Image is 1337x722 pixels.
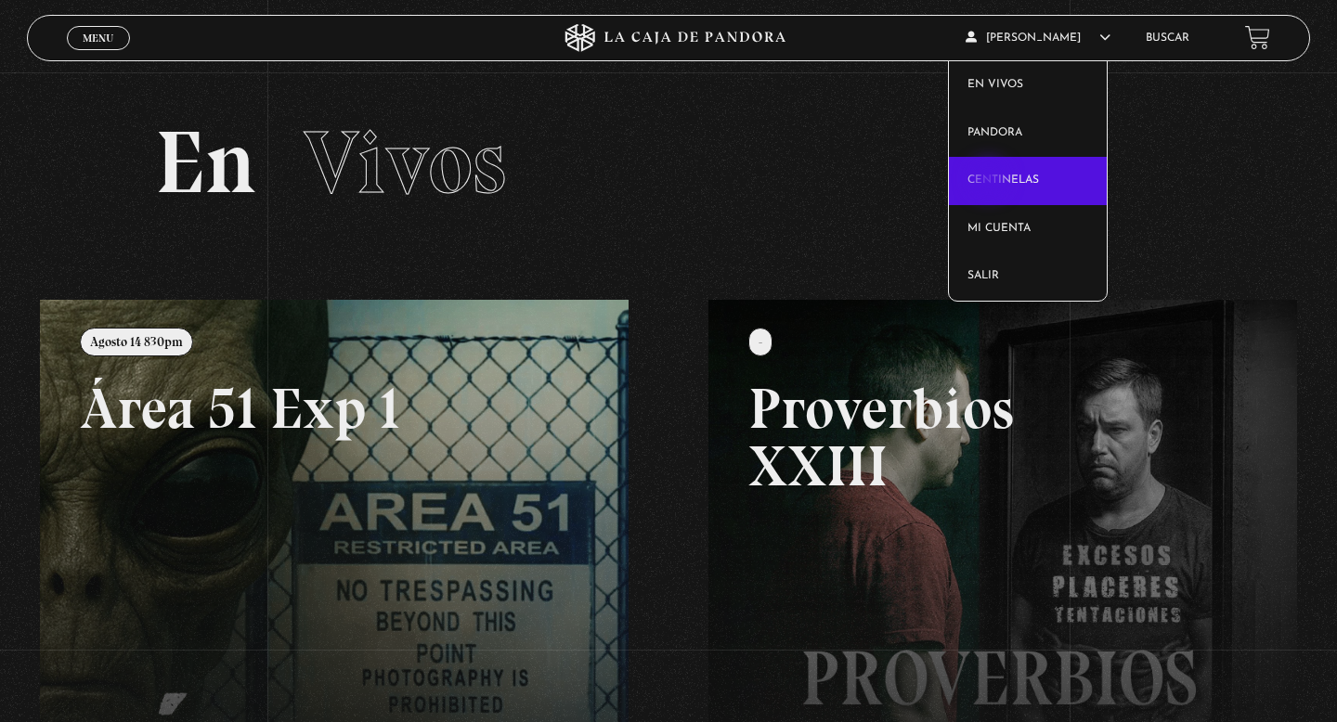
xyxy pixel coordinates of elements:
[1146,32,1189,44] a: Buscar
[949,157,1108,205] a: Centinelas
[1245,25,1270,50] a: View your shopping cart
[949,252,1108,301] a: Salir
[949,205,1108,253] a: Mi cuenta
[155,119,1182,207] h2: En
[77,47,121,60] span: Cerrar
[304,110,506,215] span: Vivos
[949,110,1108,158] a: Pandora
[966,32,1110,44] span: [PERSON_NAME]
[83,32,113,44] span: Menu
[949,61,1108,110] a: En vivos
